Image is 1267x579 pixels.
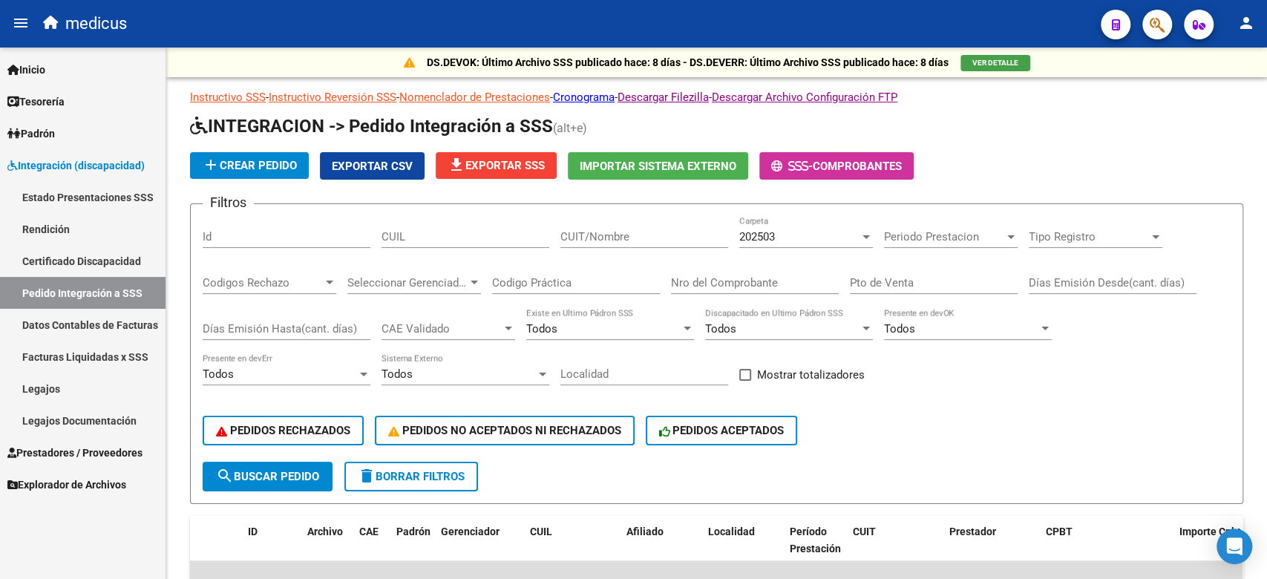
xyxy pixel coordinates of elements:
[202,159,297,172] span: Crear Pedido
[708,526,755,537] span: Localidad
[553,121,587,135] span: (alt+e)
[190,91,266,104] a: Instructivo SSS
[307,526,343,537] span: Archivo
[7,94,65,110] span: Tesorería
[7,125,55,142] span: Padrón
[388,424,621,437] span: PEDIDOS NO ACEPTADOS NI RECHAZADOS
[375,416,635,445] button: PEDIDOS NO ACEPTADOS NI RECHAZADOS
[320,152,425,180] button: Exportar CSV
[568,152,748,180] button: Importar Sistema Externo
[190,116,553,137] span: INTEGRACION -> Pedido Integración a SSS
[248,526,258,537] span: ID
[269,91,396,104] a: Instructivo Reversión SSS
[399,91,550,104] a: Nomenclador de Prestaciones
[553,91,615,104] a: Cronograma
[359,526,379,537] span: CAE
[358,470,465,483] span: Borrar Filtros
[190,89,1243,105] p: - - - - -
[1046,526,1073,537] span: CPBT
[216,424,350,437] span: PEDIDOS RECHAZADOS
[203,462,333,491] button: Buscar Pedido
[530,526,552,537] span: CUIL
[382,367,413,381] span: Todos
[203,416,364,445] button: PEDIDOS RECHAZADOS
[757,366,865,384] span: Mostrar totalizadores
[382,322,502,336] span: CAE Validado
[813,160,902,173] span: Comprobantes
[759,152,914,180] button: -Comprobantes
[7,62,45,78] span: Inicio
[972,59,1018,67] span: VER DETALLE
[441,526,500,537] span: Gerenciador
[884,322,915,336] span: Todos
[396,526,430,537] span: Padrón
[646,416,798,445] button: PEDIDOS ACEPTADOS
[448,156,465,174] mat-icon: file_download
[790,526,841,555] span: Período Prestación
[705,322,736,336] span: Todos
[526,322,557,336] span: Todos
[884,230,1004,243] span: Periodo Prestacion
[448,159,545,172] span: Exportar SSS
[960,55,1030,71] button: VER DETALLE
[203,276,323,289] span: Codigos Rechazo
[7,157,145,174] span: Integración (discapacidad)
[739,230,775,243] span: 202503
[65,7,127,40] span: medicus
[580,160,736,173] span: Importar Sistema Externo
[344,462,478,491] button: Borrar Filtros
[202,156,220,174] mat-icon: add
[216,467,234,485] mat-icon: search
[1217,529,1252,564] div: Open Intercom Messenger
[358,467,376,485] mat-icon: delete
[332,160,413,173] span: Exportar CSV
[436,152,557,179] button: Exportar SSS
[659,424,785,437] span: PEDIDOS ACEPTADOS
[7,445,143,461] span: Prestadores / Proveedores
[203,367,234,381] span: Todos
[1029,230,1149,243] span: Tipo Registro
[712,91,897,104] a: Descargar Archivo Configuración FTP
[190,152,309,179] button: Crear Pedido
[427,54,949,71] p: DS.DEVOK: Último Archivo SSS publicado hace: 8 días - DS.DEVERR: Último Archivo SSS publicado hac...
[949,526,996,537] span: Prestador
[1179,526,1244,537] span: Importe Cpbt.
[203,192,254,213] h3: Filtros
[216,470,319,483] span: Buscar Pedido
[626,526,664,537] span: Afiliado
[12,14,30,32] mat-icon: menu
[7,477,126,493] span: Explorador de Archivos
[1237,14,1255,32] mat-icon: person
[771,160,813,173] span: -
[618,91,709,104] a: Descargar Filezilla
[347,276,468,289] span: Seleccionar Gerenciador
[853,526,876,537] span: CUIT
